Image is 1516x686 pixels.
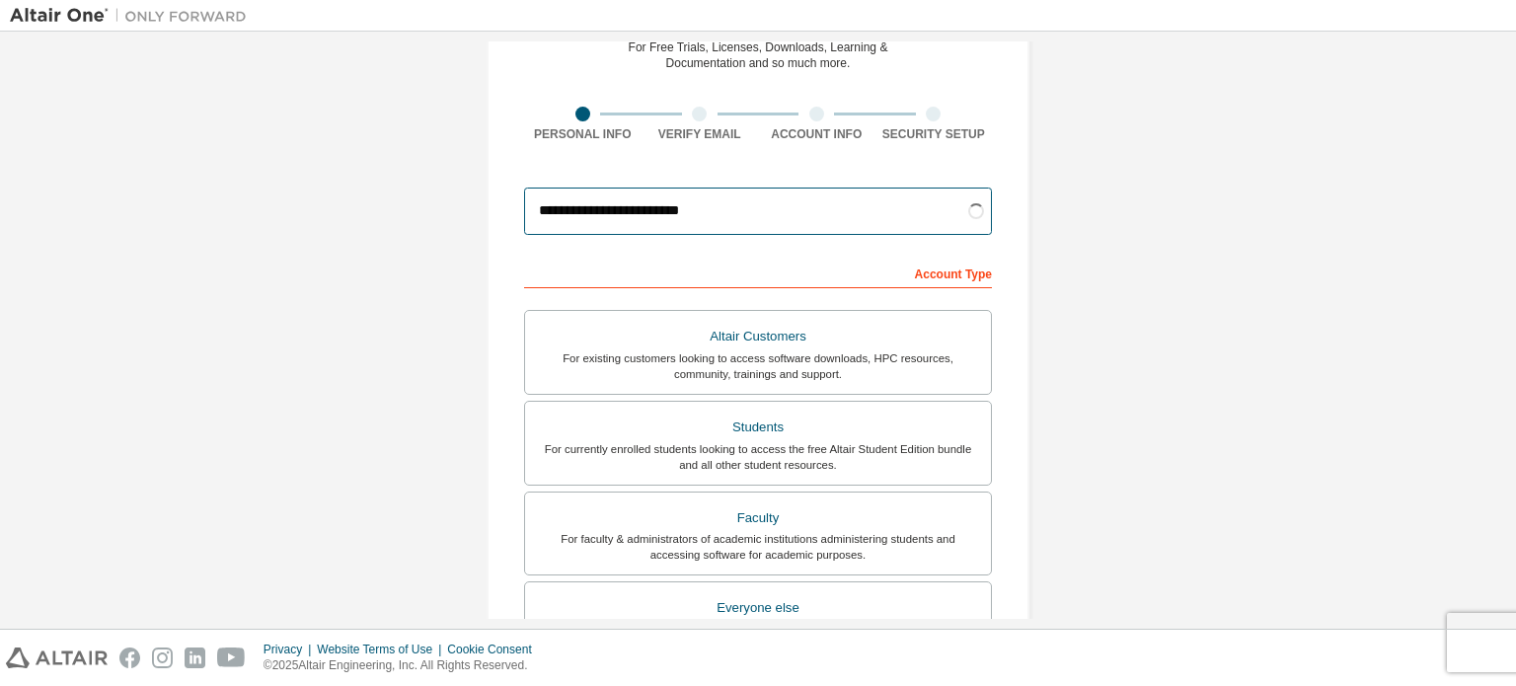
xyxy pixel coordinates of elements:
div: For currently enrolled students looking to access the free Altair Student Edition bundle and all ... [537,441,979,473]
div: Personal Info [524,126,642,142]
img: linkedin.svg [185,648,205,668]
div: Account Type [524,257,992,288]
div: Verify Email [642,126,759,142]
div: Faculty [537,504,979,532]
div: Security Setup [875,126,993,142]
img: facebook.svg [119,648,140,668]
div: For existing customers looking to access software downloads, HPC resources, community, trainings ... [537,350,979,382]
div: Cookie Consent [447,642,543,657]
img: youtube.svg [217,648,246,668]
div: Students [537,414,979,441]
div: Altair Customers [537,323,979,350]
img: altair_logo.svg [6,648,108,668]
div: For faculty & administrators of academic institutions administering students and accessing softwa... [537,531,979,563]
div: For Free Trials, Licenses, Downloads, Learning & Documentation and so much more. [629,39,888,71]
div: Website Terms of Use [317,642,447,657]
div: Everyone else [537,594,979,622]
img: Altair One [10,6,257,26]
img: instagram.svg [152,648,173,668]
p: © 2025 Altair Engineering, Inc. All Rights Reserved. [264,657,544,674]
div: Account Info [758,126,875,142]
div: Privacy [264,642,317,657]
